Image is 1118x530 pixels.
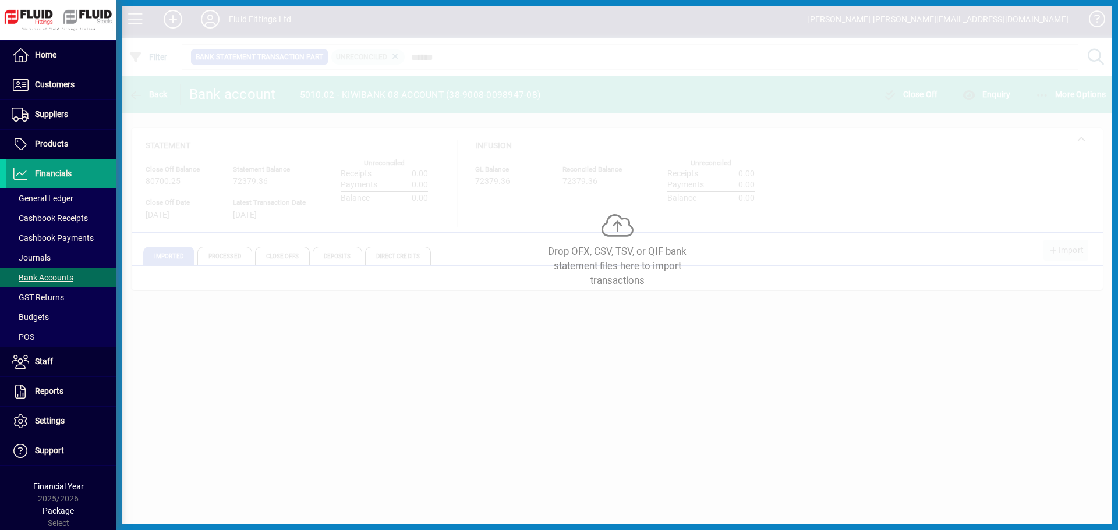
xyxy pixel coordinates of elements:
[35,416,65,425] span: Settings
[35,357,53,366] span: Staff
[6,130,116,159] a: Products
[12,214,88,223] span: Cashbook Receipts
[6,347,116,376] a: Staff
[12,233,94,243] span: Cashbook Payments
[35,50,56,59] span: Home
[6,436,116,465] a: Support
[35,446,64,455] span: Support
[6,287,116,307] a: GST Returns
[6,100,116,129] a: Suppliers
[35,386,63,396] span: Reports
[12,194,73,203] span: General Ledger
[6,70,116,99] a: Customers
[12,332,34,342] span: POS
[530,244,705,289] div: Drop OFX, CSV, TSV, or QIF bank statement files here to import transactions
[35,109,68,119] span: Suppliers
[6,268,116,287] a: Bank Accounts
[6,188,116,208] a: General Ledger
[6,228,116,248] a: Cashbook Payments
[12,312,49,322] span: Budgets
[6,407,116,436] a: Settings
[6,41,116,70] a: Home
[6,377,116,406] a: Reports
[6,248,116,268] a: Journals
[6,307,116,327] a: Budgets
[6,208,116,228] a: Cashbook Receipts
[33,482,84,491] span: Financial Year
[6,327,116,347] a: POS
[12,293,64,302] span: GST Returns
[12,253,51,262] span: Journals
[35,80,75,89] span: Customers
[43,506,74,515] span: Package
[35,169,72,178] span: Financials
[12,273,73,282] span: Bank Accounts
[35,139,68,148] span: Products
